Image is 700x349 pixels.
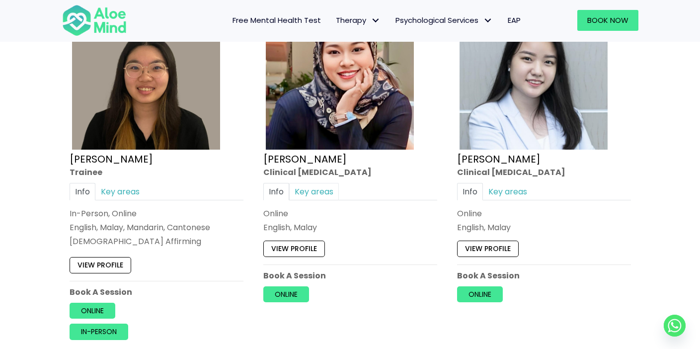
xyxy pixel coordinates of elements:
[457,241,519,257] a: View profile
[336,15,381,25] span: Therapy
[263,167,437,178] div: Clinical [MEDICAL_DATA]
[481,13,495,28] span: Psychological Services: submenu
[263,183,289,200] a: Info
[508,15,521,25] span: EAP
[395,15,493,25] span: Psychological Services
[664,315,686,337] a: Whatsapp
[225,10,328,31] a: Free Mental Health Test
[70,258,131,273] a: View profile
[263,208,437,219] div: Online
[289,183,339,200] a: Key areas
[457,152,541,166] a: [PERSON_NAME]
[457,167,631,178] div: Clinical [MEDICAL_DATA]
[369,13,383,28] span: Therapy: submenu
[457,183,483,200] a: Info
[233,15,321,25] span: Free Mental Health Test
[388,10,500,31] a: Psychological ServicesPsychological Services: submenu
[263,152,347,166] a: [PERSON_NAME]
[263,286,309,302] a: Online
[587,15,628,25] span: Book Now
[328,10,388,31] a: TherapyTherapy: submenu
[95,183,145,200] a: Key areas
[70,167,243,178] div: Trainee
[483,183,533,200] a: Key areas
[457,222,631,233] p: English, Malay
[266,1,414,150] img: Yasmin Clinical Psychologist
[70,286,243,298] p: Book A Session
[62,4,127,37] img: Aloe mind Logo
[500,10,528,31] a: EAP
[70,183,95,200] a: Info
[263,241,325,257] a: View profile
[70,324,128,340] a: In-person
[140,10,528,31] nav: Menu
[263,270,437,281] p: Book A Session
[70,236,243,248] div: [DEMOGRAPHIC_DATA] Affirming
[457,208,631,219] div: Online
[70,152,153,166] a: [PERSON_NAME]
[72,1,220,150] img: Profile – Xin Yi
[70,222,243,233] p: English, Malay, Mandarin, Cantonese
[577,10,638,31] a: Book Now
[457,270,631,281] p: Book A Session
[70,303,115,319] a: Online
[263,222,437,233] p: English, Malay
[70,208,243,219] div: In-Person, Online
[460,1,608,150] img: Yen Li Clinical Psychologist
[457,286,503,302] a: Online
